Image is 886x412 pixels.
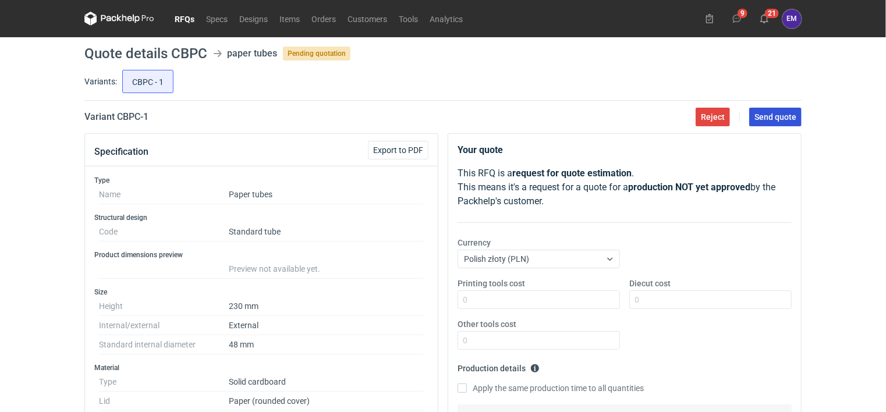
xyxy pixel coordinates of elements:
[464,254,529,264] span: Polish złoty (PLN)
[84,110,148,124] h2: Variant CBPC - 1
[629,278,671,289] label: Diecut cost
[84,12,154,26] svg: Packhelp Pro
[94,138,148,166] button: Specification
[458,382,644,394] label: Apply the same production time to all quantities
[782,9,802,29] button: EM
[122,70,173,93] label: CBPC - 1
[99,222,229,241] dt: Code
[229,222,424,241] dd: Standard tube
[229,392,424,411] dd: Paper (rounded cover)
[99,297,229,316] dt: Height
[227,47,277,61] div: paper tubes
[696,108,730,126] button: Reject
[701,113,725,121] span: Reject
[84,76,117,87] label: Variants:
[229,297,424,316] dd: 230 mm
[200,12,233,26] a: Specs
[458,318,516,330] label: Other tools cost
[306,12,342,26] a: Orders
[458,237,491,248] label: Currency
[233,12,274,26] a: Designs
[368,141,428,159] button: Export to PDF
[229,335,424,354] dd: 48 mm
[99,316,229,335] dt: Internal/external
[342,12,393,26] a: Customers
[99,392,229,411] dt: Lid
[754,113,796,121] span: Send quote
[94,363,428,372] h3: Material
[458,290,620,309] input: 0
[458,278,525,289] label: Printing tools cost
[458,144,503,155] strong: Your quote
[512,168,632,179] strong: request for quote estimation
[283,47,350,61] span: Pending quotation
[458,166,792,208] p: This RFQ is a . This means it's a request for a quote for a by the Packhelp's customer.
[99,185,229,204] dt: Name
[728,9,746,28] button: 9
[99,335,229,354] dt: Standard internal diameter
[782,9,802,29] div: Ewa Mroczkowska
[458,331,620,350] input: 0
[755,9,774,28] button: 21
[94,213,428,222] h3: Structural design
[274,12,306,26] a: Items
[393,12,424,26] a: Tools
[229,316,424,335] dd: External
[84,47,207,61] h1: Quote details CBPC
[424,12,469,26] a: Analytics
[628,182,750,193] strong: production NOT yet approved
[94,250,428,260] h3: Product dimensions preview
[373,146,423,154] span: Export to PDF
[458,359,540,373] legend: Production details
[629,290,792,309] input: 0
[94,287,428,297] h3: Size
[169,12,200,26] a: RFQs
[749,108,802,126] button: Send quote
[229,372,424,392] dd: Solid cardboard
[99,372,229,392] dt: Type
[229,185,424,204] dd: Paper tubes
[229,264,320,274] span: Preview not available yet.
[94,176,428,185] h3: Type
